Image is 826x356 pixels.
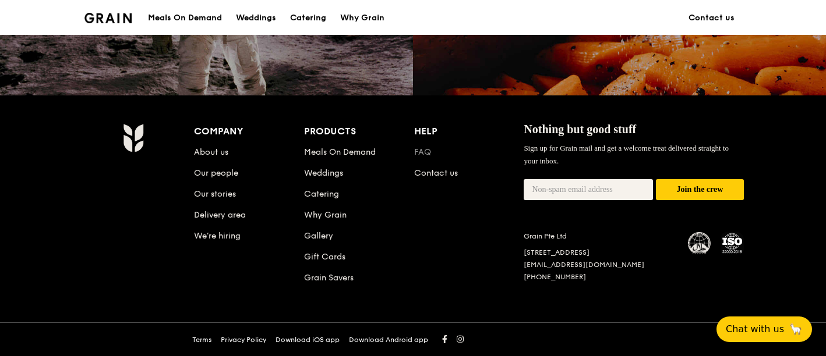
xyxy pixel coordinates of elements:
a: We’re hiring [194,231,241,241]
a: [PHONE_NUMBER] [524,273,586,281]
div: Catering [290,1,326,35]
a: Catering [283,1,333,35]
a: About us [194,147,228,157]
a: Gift Cards [304,252,345,262]
a: Download iOS app [276,335,340,344]
a: Weddings [229,1,283,35]
div: Grain Pte Ltd [524,232,674,241]
div: [STREET_ADDRESS] [524,248,674,257]
a: Terms [192,335,211,344]
a: Contact us [414,168,458,178]
img: MUIS Halal Certified [688,232,711,255]
a: Contact us [682,1,742,35]
a: FAQ [414,147,431,157]
div: Weddings [236,1,276,35]
a: Grain Savers [304,273,354,283]
img: Grain [84,13,132,23]
a: [EMAIL_ADDRESS][DOMAIN_NAME] [524,261,644,269]
div: Products [304,123,414,140]
span: Sign up for Grain mail and get a welcome treat delivered straight to your inbox. [524,144,729,165]
a: Weddings [304,168,343,178]
a: Our people [194,168,238,178]
a: Catering [304,189,339,199]
div: Company [194,123,304,140]
span: 🦙 [789,322,803,336]
span: Chat with us [726,322,784,336]
a: Meals On Demand [304,147,376,157]
span: Nothing but good stuff [524,123,636,136]
div: Why Grain [340,1,384,35]
a: Delivery area [194,210,246,220]
a: Gallery [304,231,333,241]
a: Our stories [194,189,236,199]
div: Help [414,123,524,140]
input: Non-spam email address [524,179,653,200]
a: Why Grain [304,210,347,220]
img: Grain [123,123,143,152]
img: ISO Certified [721,232,744,255]
div: Meals On Demand [148,1,222,35]
a: Download Android app [349,335,428,344]
button: Join the crew [656,179,744,201]
a: Why Grain [333,1,391,35]
a: Privacy Policy [221,335,266,344]
button: Chat with us🦙 [716,316,812,342]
